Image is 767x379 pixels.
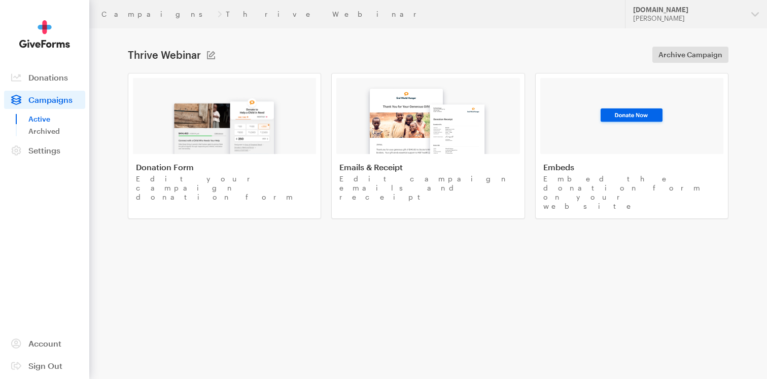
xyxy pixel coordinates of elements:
[4,91,85,109] a: Campaigns
[136,162,313,172] h4: Donation Form
[535,73,728,219] a: Embeds Embed the donation form on your website
[658,49,722,61] span: Archive Campaign
[28,125,85,137] a: Archived
[597,106,666,126] img: image-3-93ee28eb8bf338fe015091468080e1db9f51356d23dce784fdc61914b1599f14.png
[633,14,743,23] div: [PERSON_NAME]
[28,113,85,125] a: Active
[339,162,516,172] h4: Emails & Receipt
[28,72,68,82] span: Donations
[28,95,73,104] span: Campaigns
[652,47,728,63] a: Archive Campaign
[136,174,313,202] p: Edit your campaign donation form
[633,6,743,14] div: [DOMAIN_NAME]
[4,141,85,160] a: Settings
[128,49,201,61] h1: Thrive Webinar
[543,174,720,211] p: Embed the donation form on your website
[226,10,426,18] a: Thrive Webinar
[331,73,525,219] a: Emails & Receipt Edit campaign emails and receipt
[339,174,516,202] p: Edit campaign emails and receipt
[360,79,497,154] img: image-2-08a39f98273254a5d313507113ca8761204b64a72fdaab3e68b0fc5d6b16bc50.png
[4,68,85,87] a: Donations
[28,145,60,155] span: Settings
[543,162,720,172] h4: Embeds
[19,20,70,48] img: GiveForms
[128,73,321,219] a: Donation Form Edit your campaign donation form
[165,89,284,154] img: image-1-0e7e33c2fa879c29fc43b57e5885c2c5006ac2607a1de4641c4880897d5e5c7f.png
[101,10,214,18] a: Campaigns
